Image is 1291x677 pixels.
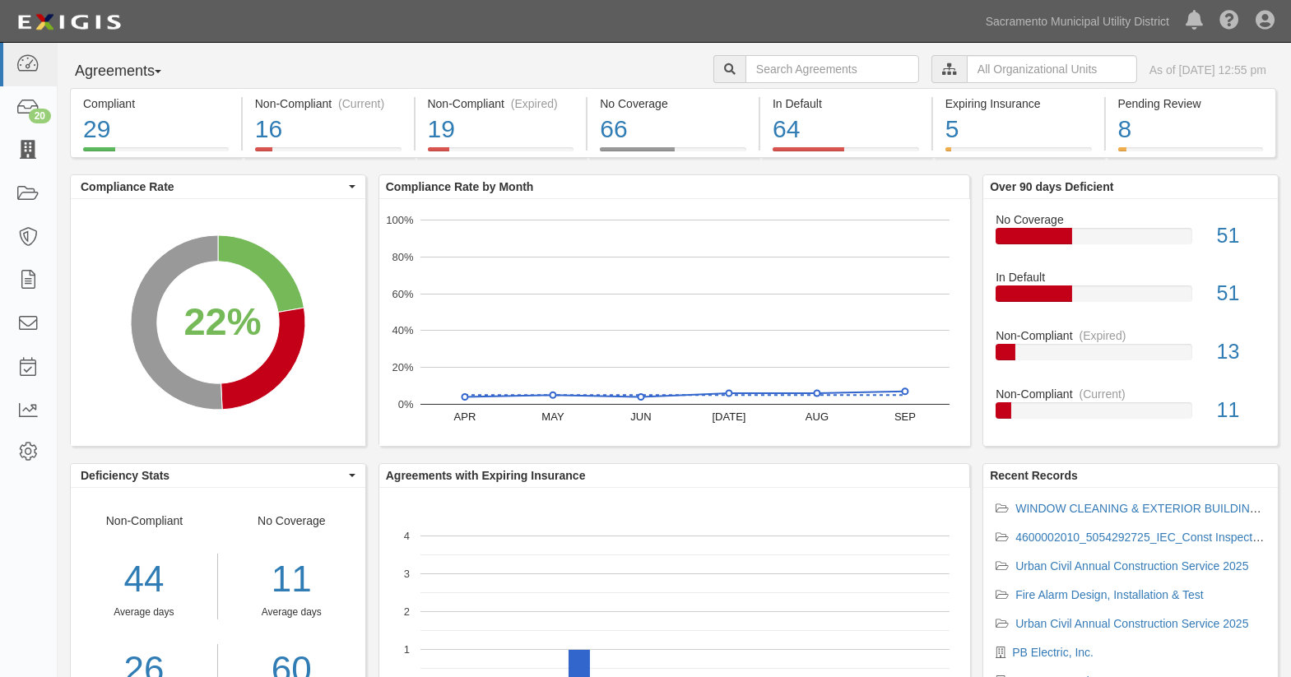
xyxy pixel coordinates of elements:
div: Non-Compliant [983,386,1278,402]
div: 16 [255,112,402,147]
button: Deficiency Stats [71,464,365,487]
a: Non-Compliant(Expired)13 [996,327,1265,386]
text: 2 [404,605,410,618]
a: Non-Compliant(Expired)19 [416,147,587,160]
text: 3 [404,568,410,580]
text: APR [453,410,476,423]
div: Non-Compliant [983,327,1278,344]
a: Sacramento Municipal Utility District [978,5,1177,38]
b: Agreements with Expiring Insurance [386,469,586,482]
div: 13 [1205,337,1278,367]
div: Non-Compliant (Current) [255,95,402,112]
a: No Coverage66 [587,147,759,160]
div: 29 [83,112,229,147]
div: Pending Review [1118,95,1264,112]
text: 40% [392,324,413,336]
a: In Default64 [760,147,931,160]
div: 11 [230,554,353,605]
div: (Expired) [511,95,558,112]
text: 80% [392,251,413,263]
input: Search Agreements [745,55,919,83]
div: No Coverage [600,95,746,112]
button: Compliance Rate [71,175,365,198]
div: As of [DATE] 12:55 pm [1149,62,1266,78]
button: Agreements [70,55,193,88]
div: Average days [71,605,217,619]
a: PB Electric, Inc. [1012,646,1094,659]
text: MAY [541,410,564,423]
div: In Default [773,95,919,112]
div: 51 [1205,221,1278,251]
a: Expiring Insurance5 [933,147,1104,160]
div: Compliant [83,95,229,112]
span: Compliance Rate [81,179,345,195]
div: (Current) [338,95,384,112]
a: Pending Review8 [1106,147,1277,160]
text: AUG [806,410,829,423]
b: Compliance Rate by Month [386,180,534,193]
svg: A chart. [71,199,365,446]
text: 60% [392,287,413,299]
div: 5 [945,112,1092,147]
div: 11 [1205,396,1278,425]
div: (Expired) [1080,327,1126,344]
text: 0% [397,398,413,410]
a: Non-Compliant(Current)11 [996,386,1265,432]
div: Average days [230,605,353,619]
div: 64 [773,112,919,147]
div: 19 [428,112,574,147]
div: 22% [183,294,261,349]
text: 4 [404,530,410,542]
text: 100% [386,214,414,226]
a: No Coverage51 [996,211,1265,270]
div: (Current) [1080,386,1126,402]
a: Non-Compliant(Current)16 [243,147,414,160]
input: All Organizational Units [967,55,1137,83]
b: Over 90 days Deficient [990,180,1113,193]
a: In Default51 [996,269,1265,327]
a: Fire Alarm Design, Installation & Test [1015,588,1204,601]
span: Deficiency Stats [81,467,345,484]
div: Non-Compliant (Expired) [428,95,574,112]
i: Help Center - Complianz [1219,12,1239,31]
div: 44 [71,554,217,605]
a: Urban Civil Annual Construction Service 2025 [1015,559,1248,573]
div: Expiring Insurance [945,95,1092,112]
div: 66 [600,112,746,147]
text: 20% [392,361,413,373]
img: logo-5460c22ac91f19d4615b14bd174203de0afe785f0fc80cf4dbbc73dc1793850b.png [12,7,126,37]
a: Urban Civil Annual Construction Service 2025 [1015,617,1248,630]
svg: A chart. [379,199,970,446]
text: 1 [404,643,410,656]
div: 20 [29,109,51,123]
div: In Default [983,269,1278,285]
div: 8 [1118,112,1264,147]
text: SEP [894,410,916,423]
a: Compliant29 [70,147,241,160]
text: JUN [630,410,651,423]
b: Recent Records [990,469,1078,482]
div: No Coverage [983,211,1278,228]
text: [DATE] [712,410,745,423]
div: 51 [1205,279,1278,308]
